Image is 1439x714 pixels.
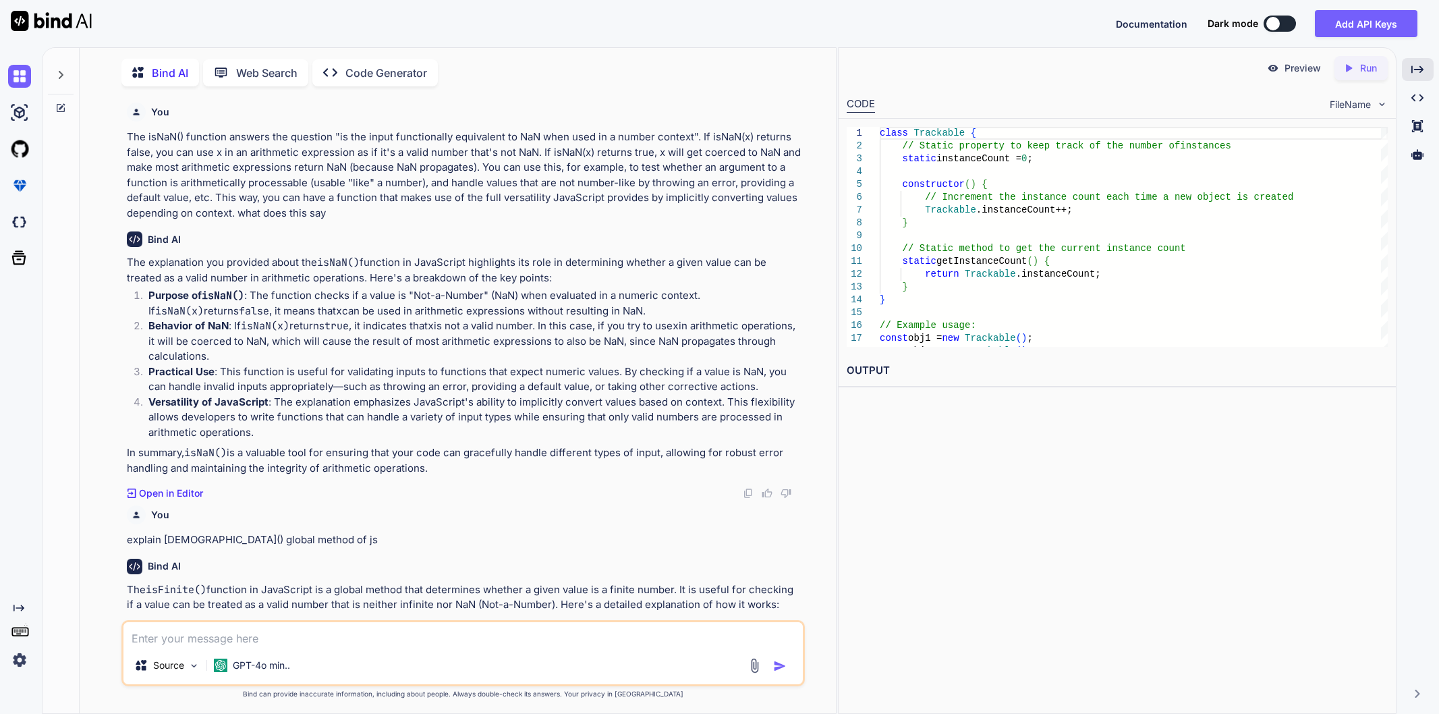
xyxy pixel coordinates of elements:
img: copy [743,488,754,499]
p: Run [1360,61,1377,75]
img: ai-studio [8,101,31,124]
div: 9 [847,229,862,242]
span: new [942,333,959,344]
span: // Static property to keep track of the number of [902,140,1180,151]
span: return [925,269,959,279]
p: Bind AI [152,65,188,81]
div: CODE [847,97,875,113]
code: isNaN() [317,256,360,269]
span: ( [965,179,970,190]
img: settings [8,649,31,671]
span: static [902,256,936,267]
p: Preview [1285,61,1321,75]
span: Trackable [913,128,965,138]
span: ) [1032,256,1038,267]
span: obj2 = [908,346,942,356]
span: ) [1021,346,1027,356]
p: : If returns , it indicates that is not a valid number. In this case, if you try to use in arithm... [148,319,802,364]
button: Add API Keys [1315,10,1417,37]
span: .instanceCount++; [976,204,1072,215]
h6: Bind AI [148,559,181,573]
span: ( [1015,346,1021,356]
span: static [902,153,936,164]
span: const [880,346,908,356]
p: : The explanation emphasizes JavaScript's ability to implicitly convert values based on context. ... [148,395,802,441]
code: isFinite() [146,583,206,597]
span: } [880,294,885,305]
img: Bind AI [11,11,92,31]
div: 13 [847,281,862,294]
div: 10 [847,242,862,255]
strong: Practical Use [148,365,215,378]
p: GPT-4o min.. [233,659,290,672]
p: Source [153,659,184,672]
img: premium [8,174,31,197]
img: icon [773,659,787,673]
span: 0 [1021,153,1027,164]
span: { [1044,256,1049,267]
div: 6 [847,191,862,204]
span: // Static method to get the current instance count [902,243,1185,254]
h6: You [151,105,169,119]
img: GPT-4o mini [214,659,227,672]
h2: OUTPUT [839,355,1396,387]
span: obj1 = [908,333,942,344]
code: x [428,319,434,333]
p: Code Generator [345,65,427,81]
div: 8 [847,217,862,229]
code: true [325,319,349,333]
p: Bind can provide inaccurate information, including about people. Always double-check its answers.... [121,689,805,699]
div: 15 [847,306,862,319]
p: Web Search [236,65,298,81]
span: new [942,346,959,356]
p: In summary, is a valuable tool for ensuring that your code can gracefully handle different types ... [127,445,802,476]
span: ; [1027,333,1032,344]
code: x [336,304,342,318]
p: The function in JavaScript is a global method that determines whether a given value is a finite n... [127,582,802,613]
div: 7 [847,204,862,217]
span: Trackable [965,269,1016,279]
p: The isNaN() function answers the question "is the input functionally equivalent to NaN when used ... [127,130,802,221]
span: .instanceCount; [1015,269,1100,279]
code: false [239,304,269,318]
div: 11 [847,255,862,268]
p: : The function checks if a value is "Not-a-Number" (NaN) when evaluated in a numeric context. If ... [148,288,802,319]
span: // Example usage: [880,320,976,331]
span: class [880,128,908,138]
div: 2 [847,140,862,153]
div: 4 [847,165,862,178]
strong: Versatility of JavaScript [148,395,269,408]
img: chevron down [1376,99,1388,110]
span: { [982,179,987,190]
img: darkCloudIdeIcon [8,211,31,234]
span: Trackable [965,333,1016,344]
div: 5 [847,178,862,191]
span: FileName [1330,98,1371,111]
div: 17 [847,332,862,345]
span: ; [1027,346,1032,356]
button: Documentation [1116,17,1187,31]
span: Trackable [925,204,976,215]
span: } [902,281,907,292]
strong: Behavior of NaN [148,319,229,332]
span: Trackable [965,346,1016,356]
p: : This function is useful for validating inputs to functions that expect numeric values. By check... [148,364,802,395]
code: x [673,319,679,333]
img: preview [1267,62,1279,74]
img: Pick Models [188,660,200,671]
span: const [880,333,908,344]
span: ) [970,179,976,190]
p: Open in Editor [139,487,203,500]
p: explain [DEMOGRAPHIC_DATA]() global method of js [127,532,802,548]
span: instanceCount = [936,153,1021,164]
span: // Increment the instance count each time a new ob [925,192,1208,202]
span: { [970,128,976,138]
code: isNaN(x) [155,304,204,318]
span: ject is created [1208,192,1293,202]
span: ; [1027,153,1032,164]
span: instances [1180,140,1231,151]
div: 12 [847,268,862,281]
div: 3 [847,153,862,165]
span: ( [1015,333,1021,344]
img: like [762,488,772,499]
